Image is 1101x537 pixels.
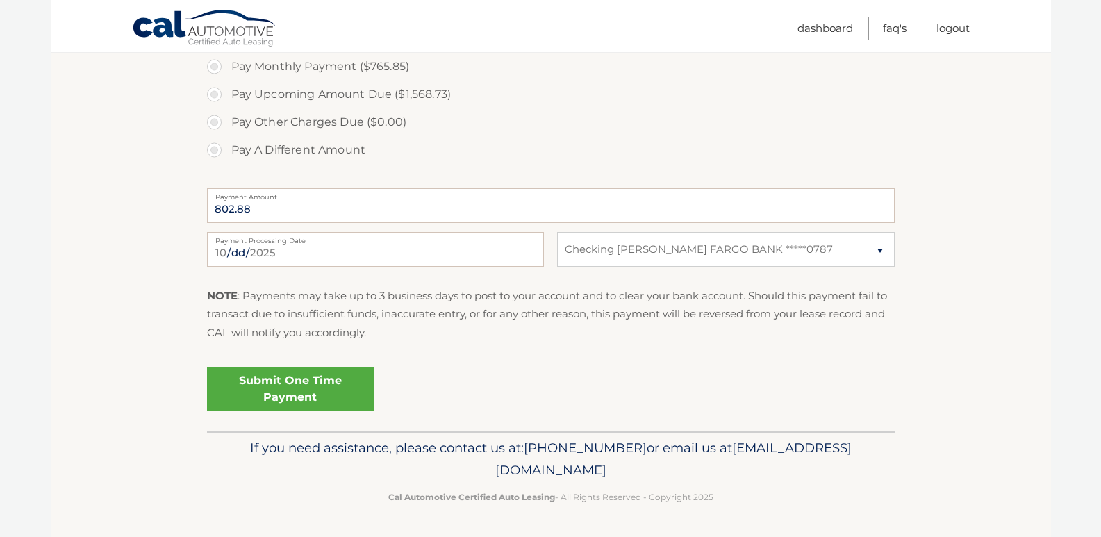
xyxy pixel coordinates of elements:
label: Payment Amount [207,188,895,199]
a: Cal Automotive [132,9,278,49]
p: : Payments may take up to 3 business days to post to your account and to clear your bank account.... [207,287,895,342]
input: Payment Amount [207,188,895,223]
a: Submit One Time Payment [207,367,374,411]
span: [PHONE_NUMBER] [524,440,647,456]
a: Logout [936,17,970,40]
a: FAQ's [883,17,907,40]
label: Pay Monthly Payment ($765.85) [207,53,895,81]
p: If you need assistance, please contact us at: or email us at [216,437,886,481]
strong: Cal Automotive Certified Auto Leasing [388,492,555,502]
strong: NOTE [207,289,238,302]
input: Payment Date [207,232,544,267]
label: Pay A Different Amount [207,136,895,164]
label: Payment Processing Date [207,232,544,243]
label: Pay Upcoming Amount Due ($1,568.73) [207,81,895,108]
a: Dashboard [797,17,853,40]
p: - All Rights Reserved - Copyright 2025 [216,490,886,504]
label: Pay Other Charges Due ($0.00) [207,108,895,136]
